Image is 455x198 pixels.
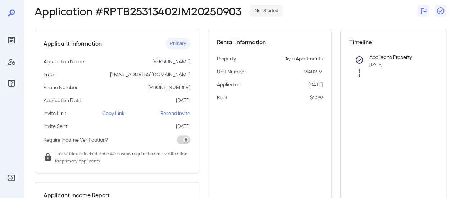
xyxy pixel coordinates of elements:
p: $1399 [310,94,323,101]
p: Invite Link [44,110,66,117]
p: [PHONE_NUMBER] [148,84,190,91]
p: Require Income Verification? [44,136,108,143]
p: [DATE] [176,123,190,130]
h2: Application # RPTB25313402JM20250903 [35,4,242,17]
span: [DATE] [369,62,382,67]
div: Reports [6,34,17,46]
h5: Timeline [349,38,438,46]
span: This setting is locked since we always require income verification for primary applicants. [55,150,190,164]
p: Phone Number [44,84,78,91]
p: Email [44,71,56,78]
div: Log Out [6,172,17,184]
p: Applied on [217,81,241,88]
span: Primary [165,40,190,47]
p: Resend Invite [160,110,190,117]
p: Property [217,55,236,62]
span: Not Started [250,8,283,14]
div: Manage Users [6,56,17,68]
p: Ayla Apartments [285,55,323,62]
p: Rent [217,94,227,101]
p: Copy Link [102,110,124,117]
h5: Applicant Information [44,39,102,48]
p: [PERSON_NAME] [152,58,190,65]
p: [DATE] [308,81,323,88]
p: Unit Number [217,68,246,75]
p: [DATE] [176,97,190,104]
button: Flag Report [418,5,429,17]
p: Application Name [44,58,84,65]
div: FAQ [6,78,17,89]
p: 13402JM [304,68,323,75]
h5: Rental Information [217,38,323,46]
p: Applied to Property [369,54,426,61]
button: Close Report [435,5,446,17]
p: Application Date [44,97,81,104]
p: [EMAIL_ADDRESS][DOMAIN_NAME] [110,71,190,78]
p: Invite Sent [44,123,67,130]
